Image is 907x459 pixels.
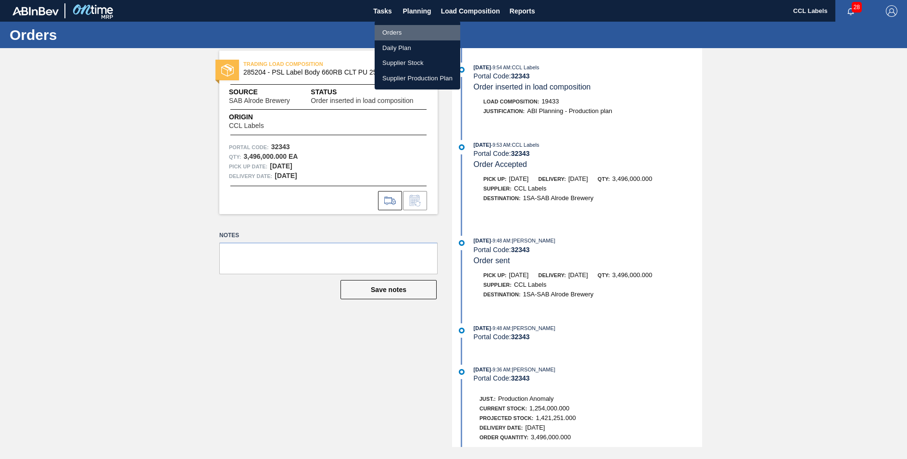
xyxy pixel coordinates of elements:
[375,55,460,71] a: Supplier Stock
[375,25,460,40] a: Orders
[375,40,460,56] a: Daily Plan
[375,71,460,86] a: Supplier Production Plan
